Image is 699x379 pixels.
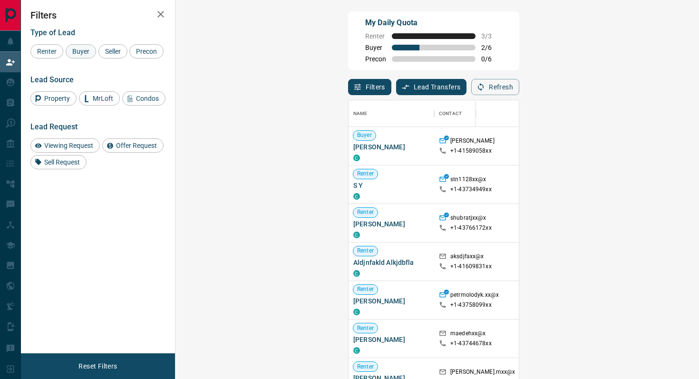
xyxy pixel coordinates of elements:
[481,44,502,51] span: 2 / 6
[133,48,160,55] span: Precon
[439,100,462,127] div: Contact
[481,32,502,40] span: 3 / 3
[353,363,378,371] span: Renter
[353,155,360,161] div: condos.ca
[434,100,510,127] div: Contact
[365,17,502,29] p: My Daily Quota
[353,219,429,229] span: [PERSON_NAME]
[79,91,120,106] div: MrLoft
[481,55,502,63] span: 0 / 6
[98,44,127,58] div: Seller
[353,208,378,216] span: Renter
[353,193,360,200] div: condos.ca
[450,214,486,224] p: shubratjxx@x
[353,142,429,152] span: [PERSON_NAME]
[353,258,429,267] span: Aldjnfakld Alkjdbfla
[353,170,378,178] span: Renter
[122,91,165,106] div: Condos
[450,224,492,232] p: +1- 43766172xx
[353,270,360,277] div: condos.ca
[30,155,87,169] div: Sell Request
[30,138,100,153] div: Viewing Request
[396,79,467,95] button: Lead Transfers
[450,291,499,301] p: petrmolodyk.xx@x
[348,79,391,95] button: Filters
[471,79,519,95] button: Refresh
[450,368,515,378] p: [PERSON_NAME].mxx@x
[353,347,360,354] div: condos.ca
[69,48,93,55] span: Buyer
[365,44,386,51] span: Buyer
[450,175,486,185] p: stn1128xx@x
[89,95,116,102] span: MrLoft
[41,158,83,166] span: Sell Request
[450,147,492,155] p: +1- 41589058xx
[450,340,492,348] p: +1- 43744678xx
[353,131,376,139] span: Buyer
[41,95,73,102] span: Property
[353,309,360,315] div: condos.ca
[30,91,77,106] div: Property
[30,75,74,84] span: Lead Source
[450,137,495,147] p: [PERSON_NAME]
[66,44,96,58] div: Buyer
[353,296,429,306] span: [PERSON_NAME]
[353,324,378,332] span: Renter
[72,358,123,374] button: Reset Filters
[102,48,124,55] span: Seller
[41,142,97,149] span: Viewing Request
[353,181,429,190] span: S Y
[450,253,484,262] p: aksdjfaxx@x
[353,232,360,238] div: condos.ca
[353,335,429,344] span: [PERSON_NAME]
[349,100,434,127] div: Name
[353,247,378,255] span: Renter
[102,138,164,153] div: Offer Request
[133,95,162,102] span: Condos
[450,301,492,309] p: +1- 43758099xx
[113,142,160,149] span: Offer Request
[30,10,165,21] h2: Filters
[353,100,368,127] div: Name
[30,44,63,58] div: Renter
[353,285,378,293] span: Renter
[450,262,492,271] p: +1- 41609831xx
[34,48,60,55] span: Renter
[450,330,485,340] p: maedehxx@x
[365,32,386,40] span: Renter
[450,185,492,194] p: +1- 43734949xx
[30,122,78,131] span: Lead Request
[30,28,75,37] span: Type of Lead
[365,55,386,63] span: Precon
[129,44,164,58] div: Precon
